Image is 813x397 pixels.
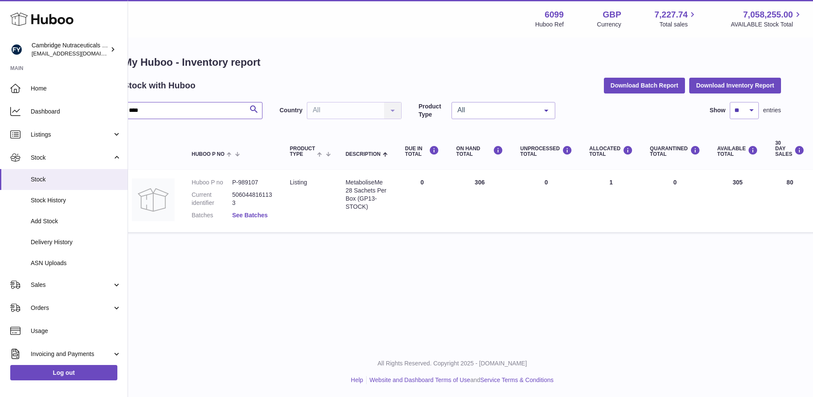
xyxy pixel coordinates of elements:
div: Currency [597,20,621,29]
label: Show [710,106,726,114]
div: UNPROCESSED Total [520,146,572,157]
button: Download Inventory Report [689,78,781,93]
dt: Current identifier [192,191,232,207]
img: product image [132,178,175,221]
div: ALLOCATED Total [589,146,633,157]
span: All [455,106,538,114]
dd: P-989107 [232,178,273,187]
span: Dashboard [31,108,121,116]
a: Website and Dashboard Terms of Use [370,377,470,383]
a: Help [351,377,363,383]
a: 7,058,255.00 AVAILABLE Stock Total [731,9,803,29]
a: See Batches [232,212,268,219]
span: 0 [673,179,677,186]
span: 7,227.74 [655,9,688,20]
span: Usage [31,327,121,335]
span: listing [290,179,307,186]
span: Product Type [290,146,315,157]
li: and [367,376,554,384]
div: DUE IN TOTAL [405,146,439,157]
dt: Batches [192,211,232,219]
dt: Huboo P no [192,178,232,187]
td: 305 [709,170,767,232]
a: Log out [10,365,117,380]
span: Description [346,152,381,157]
span: Huboo P no [192,152,224,157]
label: Product Type [419,102,447,119]
span: Delivery History [31,238,121,246]
td: 0 [396,170,448,232]
td: 1 [581,170,641,232]
td: 0 [512,170,581,232]
span: Listings [31,131,112,139]
span: Orders [31,304,112,312]
a: 7,227.74 Total sales [655,9,698,29]
span: Add Stock [31,217,121,225]
span: Sales [31,281,112,289]
div: AVAILABLE Total [717,146,758,157]
h1: My Huboo - Inventory report [123,55,781,69]
strong: GBP [603,9,621,20]
td: 306 [448,170,512,232]
div: MetaboliseMe 28 Sachets Per Box (GP13-STOCK) [346,178,388,211]
span: AVAILABLE Stock Total [731,20,803,29]
div: 30 DAY SALES [775,140,804,158]
button: Download Batch Report [604,78,685,93]
span: entries [763,106,781,114]
span: Total sales [659,20,697,29]
span: [EMAIL_ADDRESS][DOMAIN_NAME] [32,50,125,57]
span: Stock [31,154,112,162]
span: Home [31,85,121,93]
strong: 6099 [545,9,564,20]
a: Service Terms & Conditions [480,377,554,383]
label: Country [280,106,303,114]
div: QUARANTINED Total [650,146,700,157]
div: Huboo Ref [535,20,564,29]
span: 7,058,255.00 [743,9,793,20]
h2: Stock with Huboo [123,80,195,91]
td: 80 [766,170,813,232]
img: huboo@camnutra.com [10,43,23,56]
span: Stock History [31,196,121,204]
span: ASN Uploads [31,259,121,267]
span: Invoicing and Payments [31,350,112,358]
div: Cambridge Nutraceuticals Ltd [32,41,108,58]
dd: 5060448161133 [232,191,273,207]
p: All Rights Reserved. Copyright 2025 - [DOMAIN_NAME] [117,359,788,368]
div: ON HAND Total [456,146,503,157]
span: Stock [31,175,121,184]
